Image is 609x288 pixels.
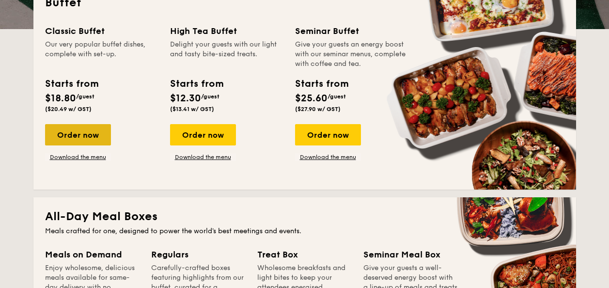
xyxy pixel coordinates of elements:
div: Treat Box [257,248,352,261]
span: $18.80 [45,93,76,104]
span: $25.60 [295,93,328,104]
div: Seminar Buffet [295,24,408,38]
a: Download the menu [295,153,361,161]
div: Meals crafted for one, designed to power the world's best meetings and events. [45,226,564,236]
span: /guest [76,93,94,100]
div: Delight your guests with our light and tasty bite-sized treats. [170,40,283,69]
span: ($13.41 w/ GST) [170,106,214,112]
div: Order now [295,124,361,145]
div: Starts from [295,77,348,91]
span: ($27.90 w/ GST) [295,106,341,112]
div: Seminar Meal Box [363,248,458,261]
span: $12.30 [170,93,201,104]
div: Our very popular buffet dishes, complete with set-up. [45,40,158,69]
div: High Tea Buffet [170,24,283,38]
div: Order now [45,124,111,145]
div: Order now [170,124,236,145]
h2: All-Day Meal Boxes [45,209,564,224]
a: Download the menu [170,153,236,161]
div: Regulars [151,248,246,261]
div: Classic Buffet [45,24,158,38]
span: ($20.49 w/ GST) [45,106,92,112]
span: /guest [201,93,219,100]
div: Meals on Demand [45,248,140,261]
a: Download the menu [45,153,111,161]
div: Starts from [170,77,223,91]
span: /guest [328,93,346,100]
div: Starts from [45,77,98,91]
div: Give your guests an energy boost with our seminar menus, complete with coffee and tea. [295,40,408,69]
